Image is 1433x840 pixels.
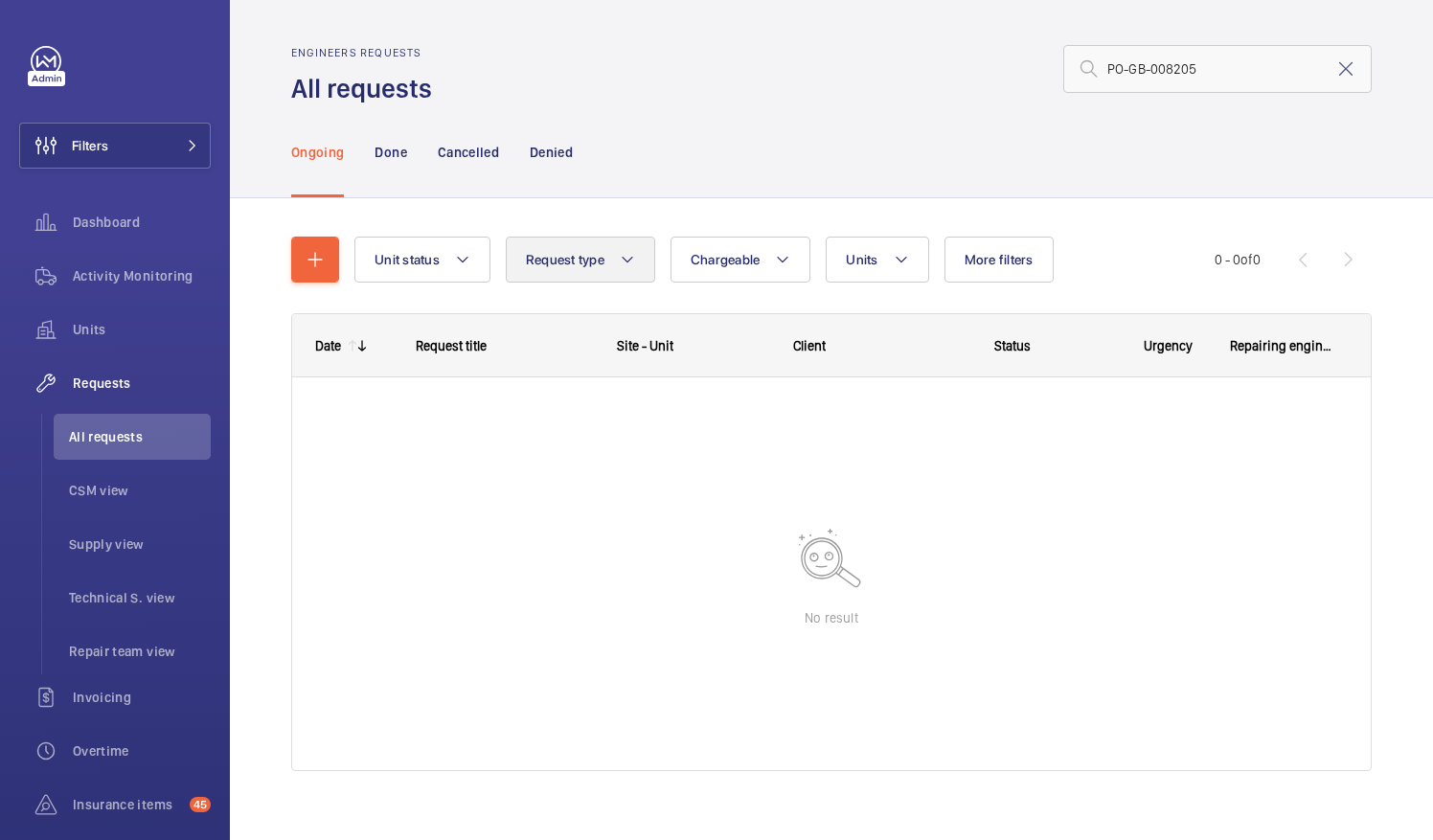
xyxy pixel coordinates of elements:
[530,143,573,162] p: Denied
[1215,253,1261,266] span: 0 - 0 0
[73,741,211,761] span: Overtime
[416,338,487,353] span: Request title
[73,320,211,339] span: Units
[73,688,211,707] span: Invoicing
[826,237,928,283] button: Units
[69,588,211,607] span: Technical S. view
[69,427,211,446] span: All requests
[69,534,211,554] span: Supply view
[526,252,604,267] span: Request type
[944,237,1054,283] button: More filters
[190,797,211,812] span: 45
[73,374,211,393] span: Requests
[19,123,211,169] button: Filters
[846,252,877,267] span: Units
[671,237,811,283] button: Chargeable
[291,143,344,162] p: Ongoing
[1063,45,1372,93] input: Search by request number or quote number
[506,237,655,283] button: Request type
[994,338,1031,353] span: Status
[69,481,211,500] span: CSM view
[354,237,490,283] button: Unit status
[73,795,182,814] span: Insurance items
[375,252,440,267] span: Unit status
[291,46,444,59] h2: Engineers requests
[1240,252,1253,267] span: of
[617,338,673,353] span: Site - Unit
[291,71,444,106] h1: All requests
[73,213,211,232] span: Dashboard
[691,252,761,267] span: Chargeable
[72,136,108,155] span: Filters
[1230,338,1333,353] span: Repairing engineer
[438,143,499,162] p: Cancelled
[73,266,211,285] span: Activity Monitoring
[375,143,406,162] p: Done
[69,642,211,661] span: Repair team view
[965,252,1034,267] span: More filters
[1144,338,1193,353] span: Urgency
[315,338,341,353] div: Date
[793,338,826,353] span: Client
